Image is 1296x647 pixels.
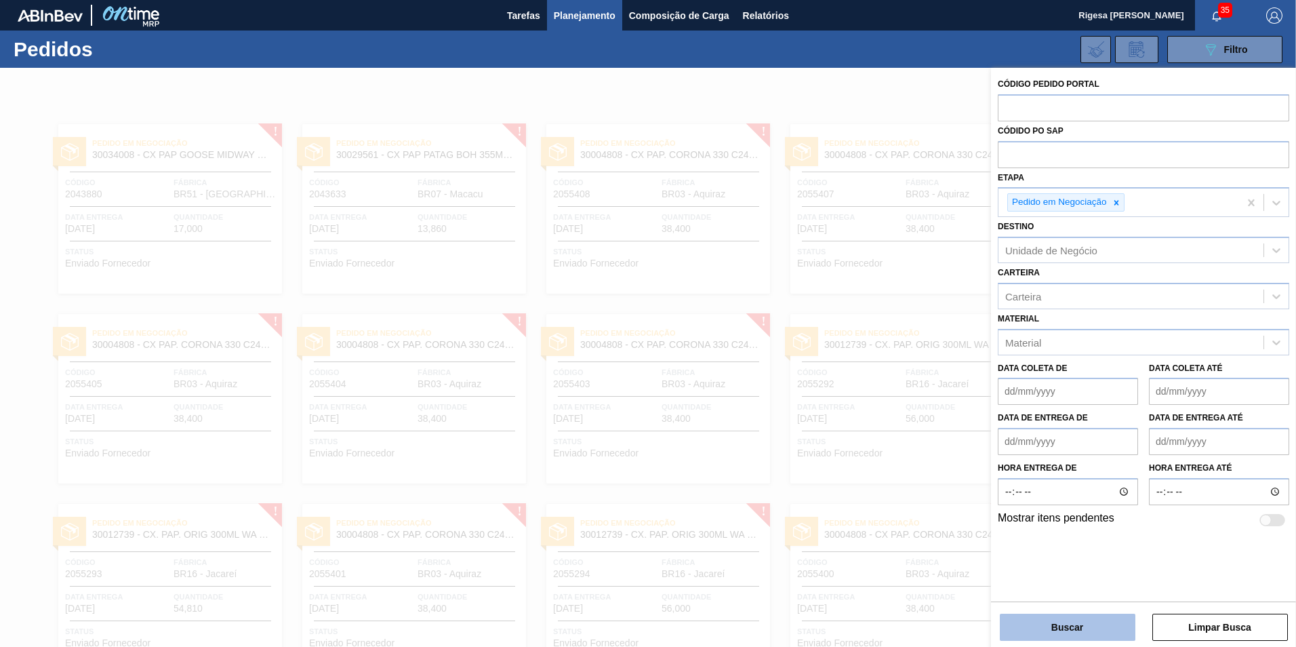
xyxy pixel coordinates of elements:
[554,7,615,24] span: Planejamento
[998,126,1064,136] label: Códido PO SAP
[998,512,1114,528] label: Mostrar itens pendentes
[743,7,789,24] span: Relatórios
[1149,458,1289,478] label: Hora entrega até
[1149,378,1289,405] input: dd/mm/yyyy
[998,222,1034,231] label: Destino
[1005,290,1041,302] div: Carteira
[1008,194,1109,211] div: Pedido em Negociação
[1149,413,1243,423] label: Data de Entrega até
[998,314,1039,323] label: Material
[998,79,1099,89] label: Código Pedido Portal
[1005,245,1097,256] div: Unidade de Negócio
[1266,7,1282,24] img: Logout
[998,173,1024,182] label: Etapa
[998,413,1088,423] label: Data de Entrega de
[1005,336,1041,348] div: Material
[18,9,83,22] img: TNhmsLtSVTkK8tSr43FrP2fwEKptu5GPRR3wAAAABJRU5ErkJggg==
[1195,6,1238,25] button: Notificações
[1115,36,1158,63] div: Solicitação de Revisão de Pedidos
[629,7,729,24] span: Composição de Carga
[1167,36,1282,63] button: Filtro
[1149,364,1222,373] label: Data coleta até
[998,268,1040,277] label: Carteira
[1149,428,1289,455] input: dd/mm/yyyy
[1224,44,1248,55] span: Filtro
[998,428,1138,455] input: dd/mm/yyyy
[998,458,1138,478] label: Hora entrega de
[507,7,540,24] span: Tarefas
[1218,3,1232,18] span: 35
[1080,36,1111,63] div: Importar Negociações dos Pedidos
[998,364,1067,373] label: Data coleta de
[14,41,216,57] h1: Pedidos
[998,378,1138,405] input: dd/mm/yyyy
